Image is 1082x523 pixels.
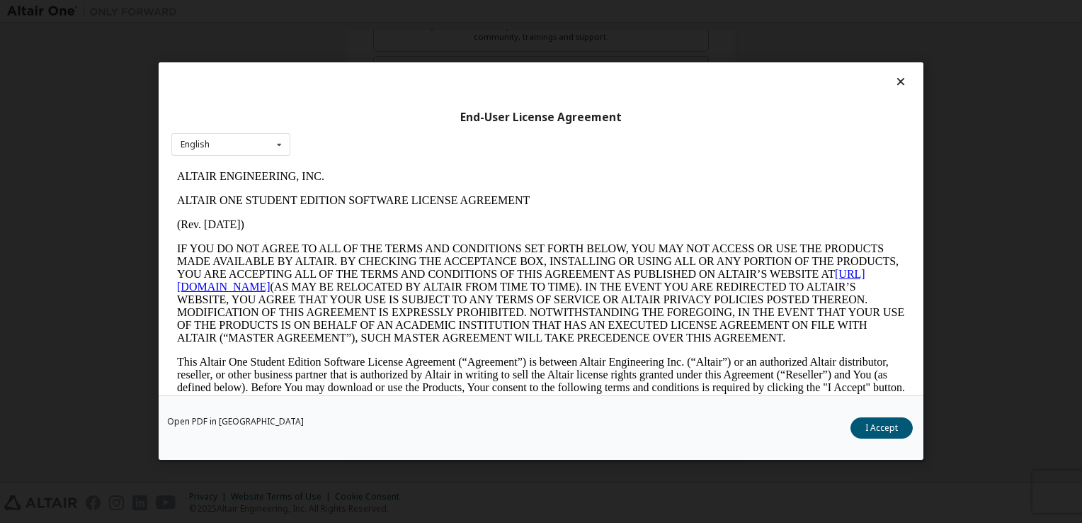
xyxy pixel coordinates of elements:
[167,418,304,427] a: Open PDF in [GEOGRAPHIC_DATA]
[171,111,911,125] div: End-User License Agreement
[6,78,734,180] p: IF YOU DO NOT AGREE TO ALL OF THE TERMS AND CONDITIONS SET FORTH BELOW, YOU MAY NOT ACCESS OR USE...
[6,30,734,43] p: ALTAIR ONE STUDENT EDITION SOFTWARE LICENSE AGREEMENT
[6,103,694,128] a: [URL][DOMAIN_NAME]
[6,6,734,18] p: ALTAIR ENGINEERING, INC.
[6,54,734,67] p: (Rev. [DATE])
[181,140,210,149] div: English
[6,191,734,242] p: This Altair One Student Edition Software License Agreement (“Agreement”) is between Altair Engine...
[850,418,913,439] button: I Accept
